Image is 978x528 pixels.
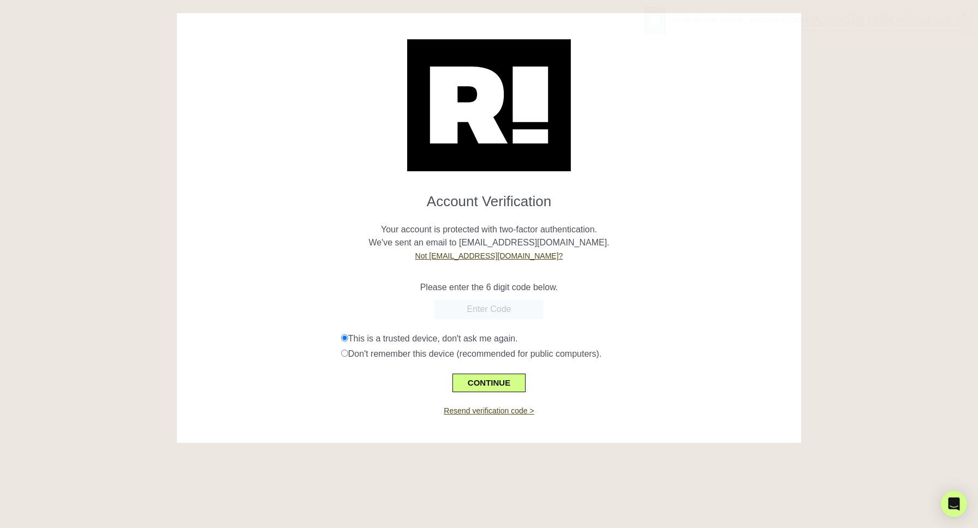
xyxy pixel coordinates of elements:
[434,299,544,319] input: Enter Code
[415,251,563,260] a: Not [EMAIL_ADDRESS][DOMAIN_NAME]?
[341,347,793,361] div: Don't remember this device (recommended for public computers).
[185,281,794,294] p: Please enter the 6 digit code below.
[444,406,534,415] a: Resend verification code >
[341,332,793,345] div: This is a trusted device, don't ask me again.
[407,39,571,171] img: Retention.com
[671,15,961,26] div: Email send to [EMAIL_ADDRESS][DOMAIN_NAME] with a 6 digit verification code.
[452,374,526,392] button: CONTINUE
[185,184,794,210] h1: Account Verification
[941,491,967,517] div: Open Intercom Messenger
[185,210,794,262] p: Your account is protected with two-factor authentication. We've sent an email to [EMAIL_ADDRESS][...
